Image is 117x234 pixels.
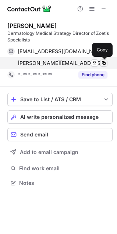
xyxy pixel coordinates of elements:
[78,71,107,78] button: Reveal Button
[7,163,113,173] button: Find work email
[7,128,113,141] button: Send email
[20,114,99,120] span: AI write personalized message
[20,149,78,155] span: Add to email campaign
[18,48,102,55] span: [EMAIL_ADDRESS][DOMAIN_NAME]
[18,60,107,66] span: [PERSON_NAME][EMAIL_ADDRESS][PERSON_NAME][DOMAIN_NAME]
[7,178,113,188] button: Notes
[7,22,57,29] div: [PERSON_NAME]
[19,165,110,172] span: Find work email
[7,30,113,43] div: Dermatology Medical Strategy Director of Zoetis Specialists
[20,132,48,138] span: Send email
[7,146,113,159] button: Add to email campaign
[7,4,52,13] img: ContactOut v5.3.10
[7,93,113,106] button: save-profile-one-click
[20,96,100,102] div: Save to List / ATS / CRM
[19,180,110,186] span: Notes
[7,110,113,124] button: AI write personalized message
